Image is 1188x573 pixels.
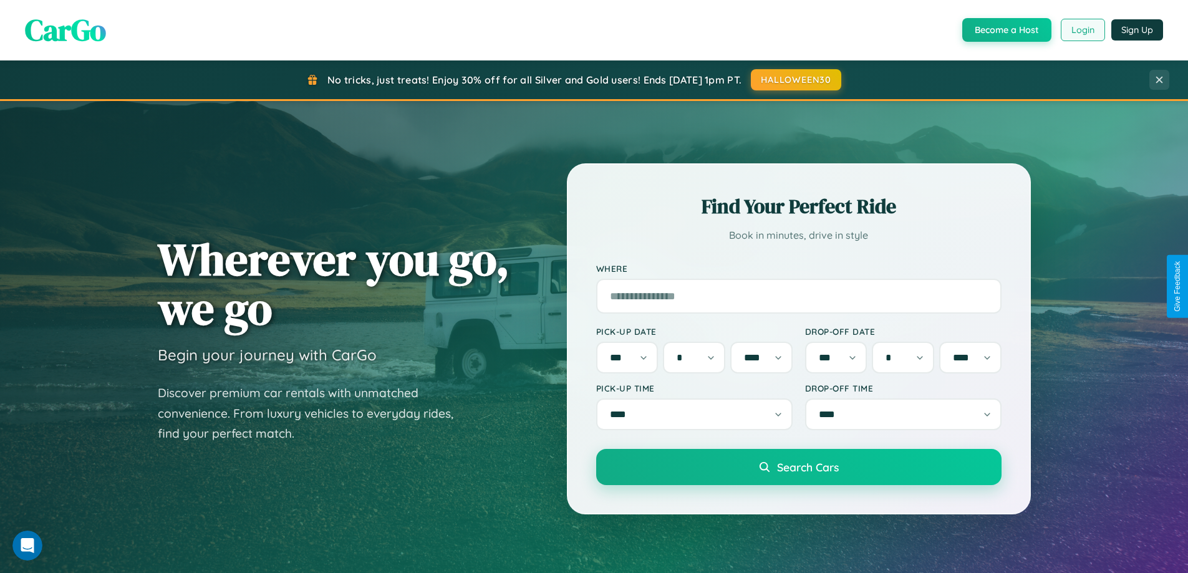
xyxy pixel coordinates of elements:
[777,460,839,474] span: Search Cars
[596,383,793,393] label: Pick-up Time
[1061,19,1105,41] button: Login
[12,531,42,561] iframe: Intercom live chat
[596,263,1002,274] label: Where
[25,9,106,51] span: CarGo
[158,234,509,333] h1: Wherever you go, we go
[1111,19,1163,41] button: Sign Up
[596,326,793,337] label: Pick-up Date
[751,69,841,90] button: HALLOWEEN30
[596,449,1002,485] button: Search Cars
[962,18,1051,42] button: Become a Host
[158,345,377,364] h3: Begin your journey with CarGo
[805,326,1002,337] label: Drop-off Date
[805,383,1002,393] label: Drop-off Time
[158,383,470,444] p: Discover premium car rentals with unmatched convenience. From luxury vehicles to everyday rides, ...
[1173,261,1182,312] div: Give Feedback
[596,193,1002,220] h2: Find Your Perfect Ride
[596,226,1002,244] p: Book in minutes, drive in style
[327,74,741,86] span: No tricks, just treats! Enjoy 30% off for all Silver and Gold users! Ends [DATE] 1pm PT.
